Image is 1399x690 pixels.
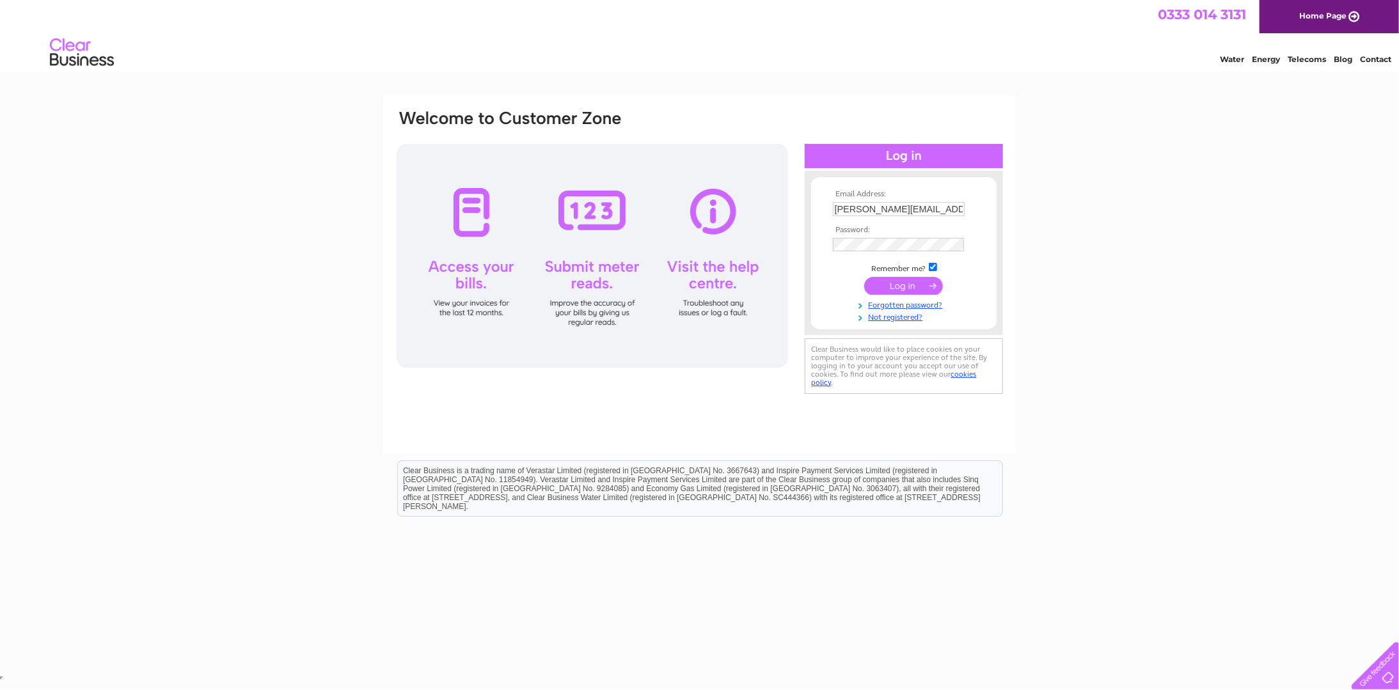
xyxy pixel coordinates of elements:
div: Clear Business is a trading name of Verastar Limited (registered in [GEOGRAPHIC_DATA] No. 3667643... [398,7,1002,62]
a: Water [1220,54,1244,64]
input: Submit [864,277,943,295]
a: Contact [1360,54,1391,64]
a: cookies policy [812,370,977,387]
img: logo.png [49,33,115,72]
a: Telecoms [1288,54,1326,64]
a: Not registered? [833,310,978,322]
a: Energy [1252,54,1280,64]
th: Email Address: [830,190,978,199]
a: Blog [1334,54,1352,64]
td: Remember me? [830,261,978,274]
a: 0333 014 3131 [1158,6,1246,22]
a: Forgotten password? [833,298,978,310]
th: Password: [830,226,978,235]
div: Clear Business would like to place cookies on your computer to improve your experience of the sit... [805,338,1003,394]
